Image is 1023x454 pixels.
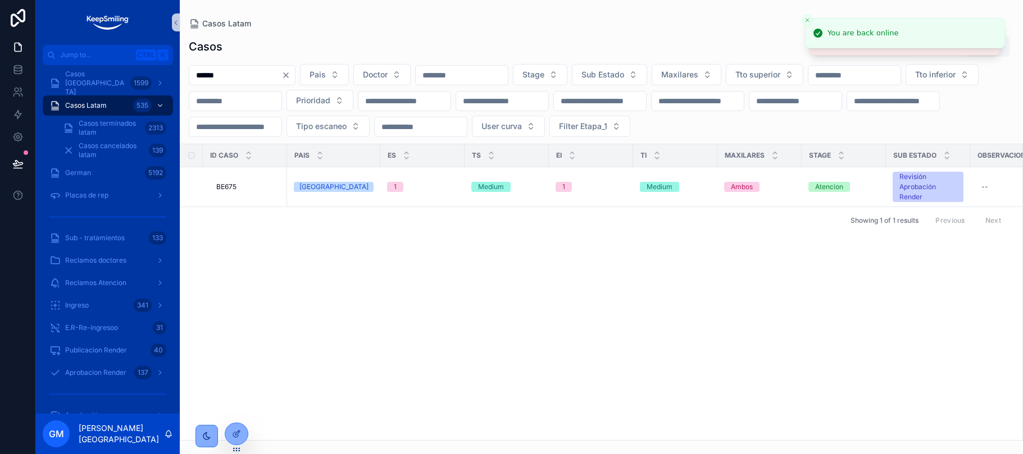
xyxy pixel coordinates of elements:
[310,69,326,80] span: Pais
[65,323,118,332] span: E.R-Re-ingresoo
[43,295,173,315] a: Ingreso341
[731,182,753,192] div: Ambos
[136,49,156,61] span: Ctrl
[145,121,166,135] div: 2313
[652,64,721,85] button: Select Button
[210,151,238,160] span: ID Caso
[809,151,831,160] span: Stage
[145,166,166,180] div: 5192
[134,299,152,312] div: 341
[43,340,173,360] a: Publicacion Render40
[65,368,126,377] span: Aprobacion Render
[43,185,173,205] a: Placas de rep
[49,427,64,441] span: GM
[43,45,173,65] button: Jump to...CtrlK
[79,423,164,445] p: [PERSON_NAME][GEOGRAPHIC_DATA]
[556,182,626,192] a: 1
[56,118,173,138] a: Casos terminados latam2313
[556,151,562,160] span: EI
[299,182,369,192] div: [GEOGRAPHIC_DATA]
[65,70,126,97] span: Casos [GEOGRAPHIC_DATA]
[471,182,542,192] a: Medium
[294,182,374,192] a: [GEOGRAPHIC_DATA]
[65,168,91,177] span: German
[281,71,295,80] button: Clear
[130,76,152,90] div: 1599
[79,141,144,159] span: Casos cancelados latam
[893,172,963,202] a: Revisión Aprobación Render
[36,65,180,414] div: scrollable content
[808,182,879,192] a: Atencion
[65,256,126,265] span: Reclamos doctores
[43,318,173,338] a: E.R-Re-ingresoo31
[559,121,607,132] span: Filter Etapa_1
[640,182,711,192] a: Medium
[134,366,152,379] div: 137
[216,182,280,191] a: BE675
[296,95,330,106] span: Prioridad
[549,116,630,137] button: Select Button
[65,233,125,242] span: Sub - tratamientos
[472,116,545,137] button: Select Button
[43,250,173,270] a: Reclamos doctores
[851,216,919,225] span: Showing 1 of 1 results
[133,99,152,112] div: 535
[899,172,957,202] div: Revisión Aprobación Render
[725,151,765,160] span: Maxilares
[43,95,173,116] a: Casos Latam535
[472,151,481,160] span: TS
[481,121,522,132] span: User curva
[915,69,956,80] span: Tto inferior
[65,191,108,200] span: Placas de rep
[65,278,126,287] span: Reclamos Atencion
[153,321,166,334] div: 31
[387,182,458,192] a: 1
[65,101,107,110] span: Casos Latam
[478,182,504,192] div: Medium
[353,64,411,85] button: Select Button
[43,73,173,93] a: Casos [GEOGRAPHIC_DATA]1599
[56,140,173,160] a: Casos cancelados latam139
[735,69,780,80] span: Tto superior
[287,90,353,111] button: Select Button
[724,182,795,192] a: Ambos
[522,69,544,80] span: Stage
[65,301,89,310] span: Ingreso
[202,18,251,29] span: Casos Latam
[562,182,565,192] div: 1
[158,51,167,59] span: K
[60,51,131,59] span: Jump to...
[726,64,803,85] button: Select Button
[65,411,102,420] span: Aprobación
[640,151,647,160] span: TI
[43,163,173,183] a: German5192
[149,231,166,245] div: 133
[151,343,166,357] div: 40
[43,273,173,293] a: Reclamos Atencion
[572,64,647,85] button: Select Button
[79,119,140,137] span: Casos terminados latam
[216,182,237,191] span: BE675
[363,69,388,80] span: Doctor
[394,182,397,192] div: 1
[43,228,173,248] a: Sub - tratamientos133
[149,144,166,157] div: 139
[828,27,898,39] div: You are back online
[513,64,567,85] button: Select Button
[287,116,370,137] button: Select Button
[661,69,698,80] span: Maxilares
[85,13,130,31] img: App logo
[189,18,251,29] a: Casos Latam
[43,405,173,425] a: Aprobación
[906,64,979,85] button: Select Button
[581,69,624,80] span: Sub Estado
[296,121,347,132] span: Tipo escaneo
[893,151,936,160] span: Sub Estado
[300,64,349,85] button: Select Button
[65,346,127,355] span: Publicacion Render
[294,151,310,160] span: Pais
[388,151,396,160] span: ES
[815,182,843,192] div: Atencion
[43,363,173,383] a: Aprobacion Render137
[802,15,813,26] button: Close toast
